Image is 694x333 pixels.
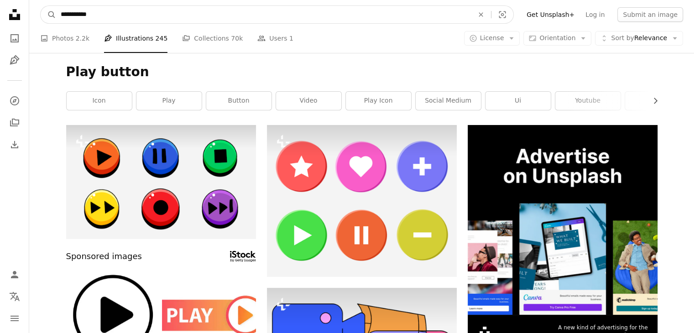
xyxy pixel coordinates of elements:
[66,125,256,239] img: A set of different colored buttons with arrows
[580,7,610,22] a: Log in
[625,92,690,110] a: phone
[276,92,341,110] a: video
[521,7,580,22] a: Get Unsplash+
[617,7,683,22] button: Submit an image
[136,92,202,110] a: play
[5,309,24,328] button: Menu
[5,135,24,154] a: Download History
[257,24,293,53] a: Users 1
[206,92,271,110] a: button
[539,34,575,42] span: Orientation
[5,114,24,132] a: Collections
[611,34,667,43] span: Relevance
[555,92,621,110] a: youtube
[647,92,657,110] button: scroll list to the right
[5,287,24,306] button: Language
[485,92,551,110] a: ui
[267,197,457,205] a: A set of colorful buttons with different symbols
[67,92,132,110] a: icon
[66,250,142,263] span: Sponsored images
[40,5,514,24] form: Find visuals sitewide
[491,6,513,23] button: Visual search
[76,33,89,43] span: 2.2k
[416,92,481,110] a: social medium
[5,265,24,284] a: Log in / Sign up
[40,24,89,53] a: Photos 2.2k
[471,6,491,23] button: Clear
[231,33,243,43] span: 70k
[5,51,24,69] a: Illustrations
[41,6,56,23] button: Search Unsplash
[5,29,24,47] a: Photos
[5,5,24,26] a: Home — Unsplash
[66,64,657,80] h1: Play button
[611,34,634,42] span: Sort by
[182,24,243,53] a: Collections 70k
[346,92,411,110] a: play icon
[523,31,591,46] button: Orientation
[66,177,256,186] a: A set of different colored buttons with arrows
[480,34,504,42] span: License
[267,125,457,277] img: A set of colorful buttons with different symbols
[5,92,24,110] a: Explore
[464,31,520,46] button: License
[468,125,657,315] img: file-1635990755334-4bfd90f37242image
[595,31,683,46] button: Sort byRelevance
[289,33,293,43] span: 1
